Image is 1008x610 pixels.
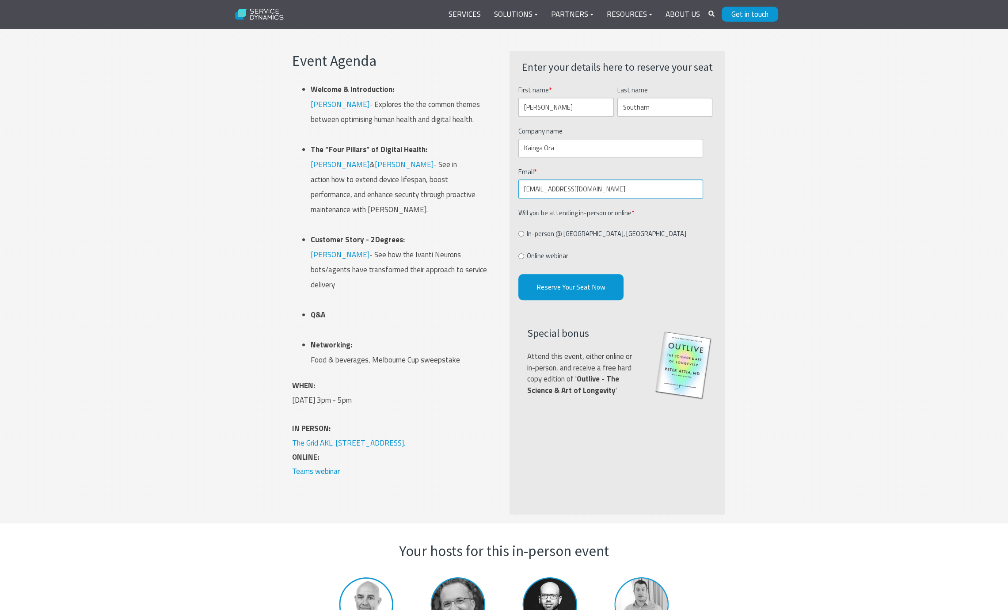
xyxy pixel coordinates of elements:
span: ONLINE: [292,451,319,463]
span: [DATE] 3pm - 5pm [292,394,352,406]
img: Outlive_Bookshot_ [654,331,714,400]
a: Resources [600,4,659,25]
span: Email [518,167,534,177]
span: The “Four Pillars” of Digital Health: [311,144,427,155]
span: Company name [518,126,563,136]
span: - Explores the the common themes between optimising human health and digital health. [311,84,480,125]
img: Service Dynamics Logo - White [230,3,289,26]
span: Online webinar [527,251,568,261]
span: Welcome & Introduction: [311,84,394,95]
span: Food & beverages, Melbourne Cup sweepstake [311,339,460,366]
input: Online webinar [518,253,524,259]
h4: Enter your details here to reserve your seat [518,60,716,75]
input: In-person @ [GEOGRAPHIC_DATA], [GEOGRAPHIC_DATA] [518,231,524,236]
span: Customer Story - 2Degrees: [311,234,405,245]
span: In-person @ [GEOGRAPHIC_DATA], [GEOGRAPHIC_DATA] [527,229,686,239]
h3: Event Agenda [292,51,490,71]
a: About Us [659,4,707,25]
a: [PERSON_NAME] [375,159,434,170]
a: Services [442,4,487,25]
span: First name [518,85,549,95]
span: WHEN: [292,380,315,391]
span: Last name [617,85,648,95]
p: Attend this event, either online or in-person, and receive a free hard copy edition of ' ' [527,351,639,396]
strong: Networking: [311,339,352,351]
div: Navigation Menu [442,4,707,25]
span: - See how the Ivanti Neurons bots/agents have transformed their approach to service delivery [311,234,487,290]
span: Outlive - The Science & Art of Longevity [527,373,619,396]
h4: Special bonus [527,326,639,341]
strong: Q&A [311,309,325,320]
a: The Grid AKL. [STREET_ADDRESS]. [292,437,405,449]
a: Partners [544,4,600,25]
h3: Your hosts for this in-person event [325,541,683,561]
a: [PERSON_NAME] [311,159,369,170]
a: Get in touch [722,7,778,22]
span: IN PERSON: [292,423,331,434]
a: [PERSON_NAME] [311,249,369,260]
input: Reserve Your Seat Now [518,274,624,300]
span: Will you be attending in-person or online [518,208,631,218]
a: Teams webinar [292,465,340,477]
a: [PERSON_NAME] [311,99,369,110]
span: & - See in action how to extend device lifespan, boost performance, and enhance security through ... [311,144,475,215]
a: Solutions [487,4,544,25]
